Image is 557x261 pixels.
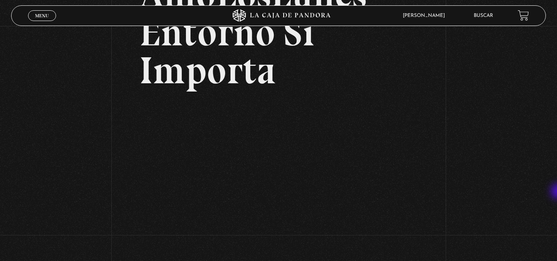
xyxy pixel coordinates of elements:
[32,20,52,26] span: Cerrar
[35,13,49,18] span: Menu
[518,10,529,21] a: View your shopping cart
[474,13,493,18] a: Buscar
[399,13,453,18] span: [PERSON_NAME]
